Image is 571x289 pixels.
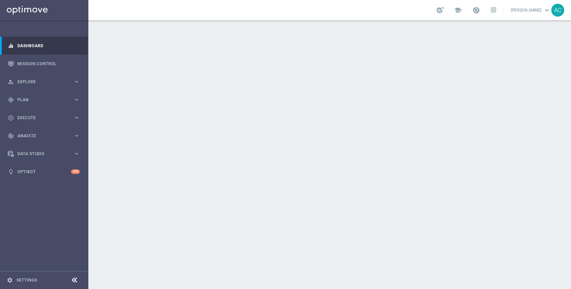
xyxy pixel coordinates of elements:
[17,55,80,73] a: Mission Control
[73,132,80,139] i: keyboard_arrow_right
[17,163,71,181] a: Optibot
[8,37,80,55] div: Dashboard
[510,5,551,15] a: [PERSON_NAME]keyboard_arrow_down
[73,114,80,121] i: keyboard_arrow_right
[7,115,80,121] button: play_circle_outline Execute keyboard_arrow_right
[8,133,73,139] div: Analyze
[17,152,73,156] span: Data Studio
[73,78,80,85] i: keyboard_arrow_right
[17,80,73,84] span: Explore
[543,6,551,14] span: keyboard_arrow_down
[551,4,564,17] div: AC
[7,277,13,283] i: settings
[8,97,73,103] div: Plan
[8,55,80,73] div: Mission Control
[7,151,80,157] button: Data Studio keyboard_arrow_right
[8,97,14,103] i: gps_fixed
[17,116,73,120] span: Execute
[7,97,80,103] button: gps_fixed Plan keyboard_arrow_right
[8,115,73,121] div: Execute
[8,79,14,85] i: person_search
[8,169,14,175] i: lightbulb
[7,79,80,85] button: person_search Explore keyboard_arrow_right
[71,169,80,174] div: +10
[17,37,80,55] a: Dashboard
[7,43,80,49] button: equalizer Dashboard
[8,43,14,49] i: equalizer
[8,133,14,139] i: track_changes
[73,96,80,103] i: keyboard_arrow_right
[7,61,80,67] button: Mission Control
[7,169,80,175] button: lightbulb Optibot +10
[17,98,73,102] span: Plan
[8,115,14,121] i: play_circle_outline
[7,133,80,139] button: track_changes Analyze keyboard_arrow_right
[8,151,73,157] div: Data Studio
[454,6,462,14] span: school
[73,150,80,157] i: keyboard_arrow_right
[8,79,73,85] div: Explore
[16,278,37,282] a: Settings
[8,163,80,181] div: Optibot
[17,134,73,138] span: Analyze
